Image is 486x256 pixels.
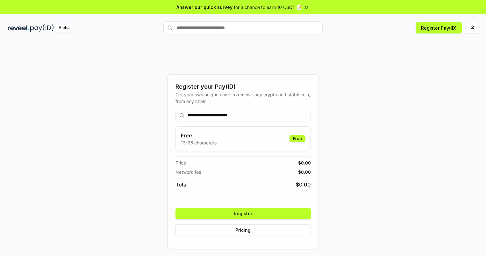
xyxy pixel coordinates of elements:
[298,169,311,175] span: $ 0.00
[175,169,201,175] span: Network fee
[416,22,462,33] button: Register Pay(ID)
[175,91,311,105] div: Get your own unique name to receive any crypto and stablecoin, from any chain
[176,4,232,11] span: Answer our quick survey
[175,82,311,91] div: Register your Pay(ID)
[175,224,311,236] button: Pricing
[30,24,54,32] img: pay_id
[234,4,302,11] span: for a chance to earn 10 USDT 📝
[175,181,188,188] span: Total
[55,24,73,32] div: Alpha
[181,132,217,139] h3: Free
[175,159,186,166] span: Price
[175,208,311,219] button: Register
[298,159,311,166] span: $ 0.00
[296,181,311,188] span: $ 0.00
[289,135,305,142] div: Free
[181,139,217,146] p: 13-25 characters
[8,24,29,32] img: reveel_dark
